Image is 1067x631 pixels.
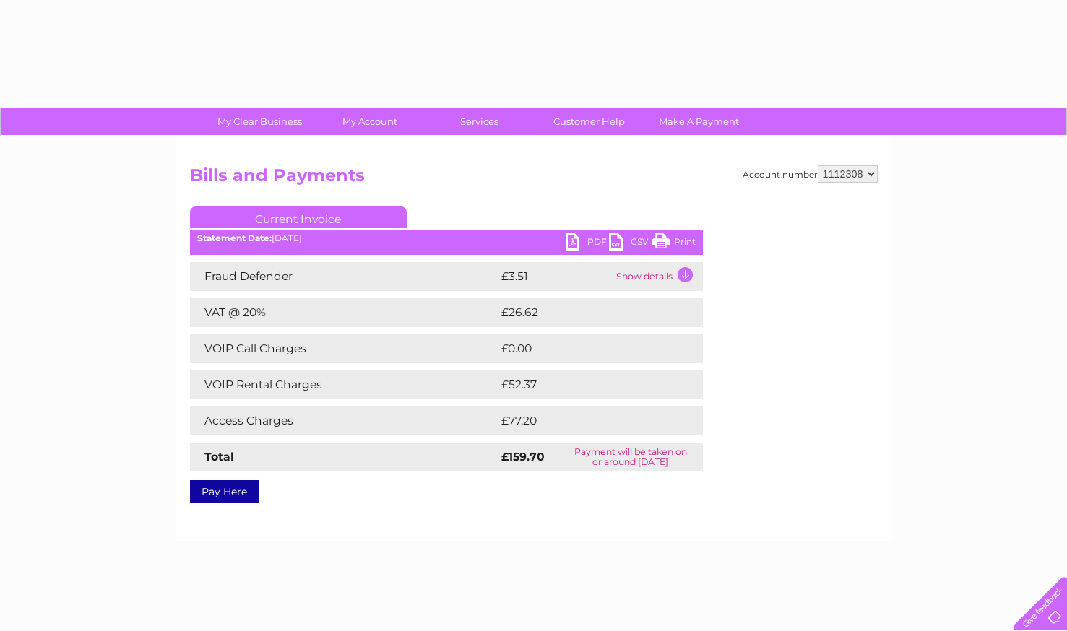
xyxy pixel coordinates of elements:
a: Print [652,233,696,254]
td: VOIP Rental Charges [190,370,498,399]
td: Show details [613,262,703,291]
td: VAT @ 20% [190,298,498,327]
h2: Bills and Payments [190,165,878,193]
strong: £159.70 [501,450,545,464]
td: Access Charges [190,406,498,435]
strong: Total [204,450,234,464]
td: £0.00 [498,334,670,363]
a: Make A Payment [639,108,759,135]
td: VOIP Call Charges [190,334,498,363]
a: My Account [310,108,429,135]
a: PDF [566,233,609,254]
div: [DATE] [190,233,703,243]
a: Customer Help [530,108,649,135]
div: Account number [743,165,878,183]
a: Pay Here [190,480,259,503]
a: Current Invoice [190,206,407,228]
b: Statement Date: [197,232,272,243]
td: Payment will be taken on or around [DATE] [558,443,703,471]
td: £77.20 [498,406,673,435]
td: Fraud Defender [190,262,498,291]
a: CSV [609,233,652,254]
td: £52.37 [498,370,673,399]
a: Services [420,108,539,135]
td: £26.62 [498,298,674,327]
a: My Clear Business [200,108,319,135]
td: £3.51 [498,262,613,291]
